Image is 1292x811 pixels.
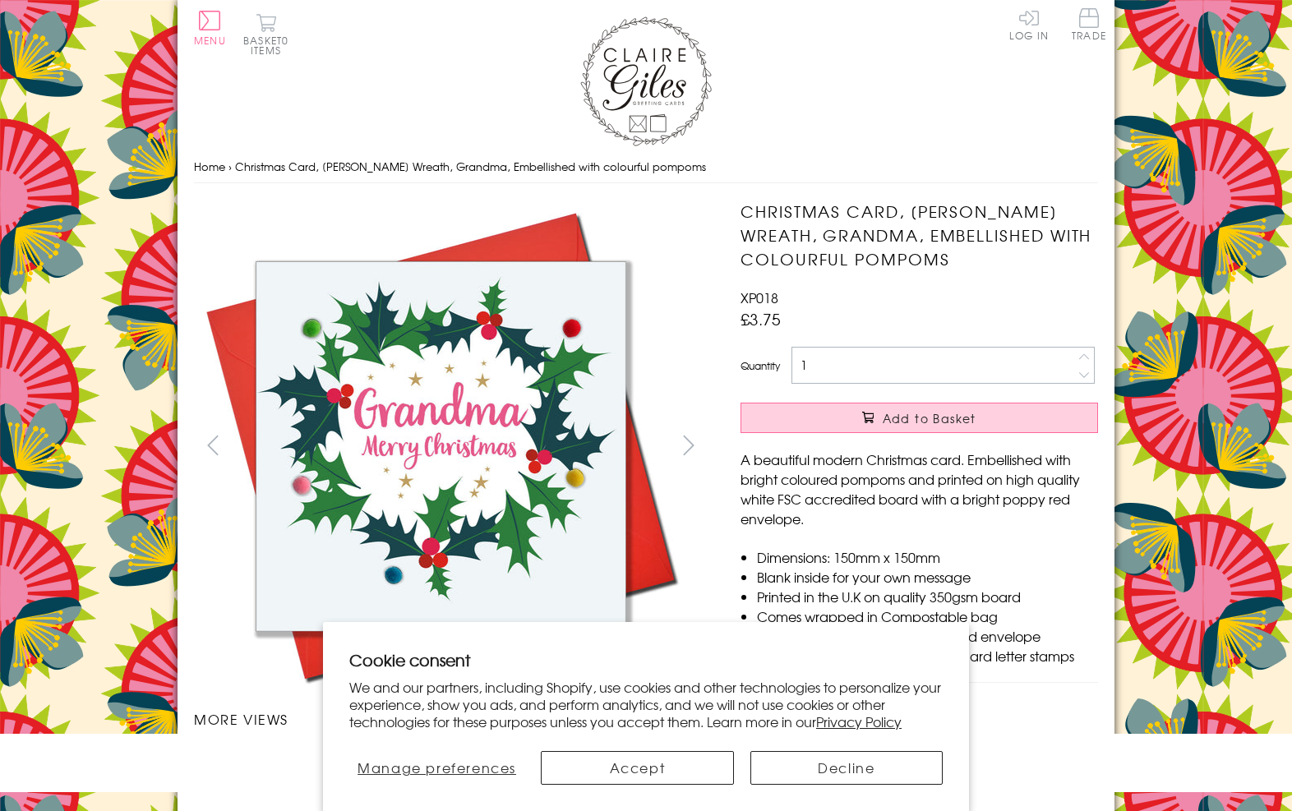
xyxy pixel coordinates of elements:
h1: Christmas Card, [PERSON_NAME] Wreath, Grandma, Embellished with colourful pompoms [741,200,1098,270]
li: Dimensions: 150mm x 150mm [757,547,1098,567]
p: We and our partners, including Shopify, use cookies and other technologies to personalize your ex... [349,679,943,730]
button: Menu [194,11,226,45]
nav: breadcrumbs [194,150,1098,184]
span: Christmas Card, [PERSON_NAME] Wreath, Grandma, Embellished with colourful pompoms [235,159,706,174]
span: Trade [1072,8,1106,40]
li: Blank inside for your own message [757,567,1098,587]
li: Comes wrapped in Compostable bag [757,606,1098,626]
button: Add to Basket [741,403,1098,433]
button: prev [194,426,231,463]
span: Add to Basket [883,410,976,426]
span: 0 items [251,33,288,58]
span: › [228,159,232,174]
button: Decline [750,751,943,785]
h3: More views [194,709,708,729]
a: Trade [1072,8,1106,44]
button: Accept [541,751,733,785]
img: Christmas Card, Holly Wreath, Grandma, Embellished with colourful pompoms [708,200,1201,693]
h2: Cookie consent [349,648,943,671]
span: Manage preferences [358,758,516,777]
button: next [671,426,708,463]
img: Christmas Card, Holly Wreath, Grandma, Embellished with colourful pompoms [194,200,687,693]
button: Basket0 items [243,13,288,55]
a: Log In [1009,8,1049,40]
span: £3.75 [741,307,781,330]
span: Menu [194,33,226,48]
button: Manage preferences [349,751,524,785]
span: XP018 [741,288,778,307]
a: Home [194,159,225,174]
p: A beautiful modern Christmas card. Embellished with bright coloured pompoms and printed on high q... [741,449,1098,528]
li: Printed in the U.K on quality 350gsm board [757,587,1098,606]
label: Quantity [741,358,780,373]
img: Claire Giles Greetings Cards [580,16,712,146]
a: Privacy Policy [816,712,902,731]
